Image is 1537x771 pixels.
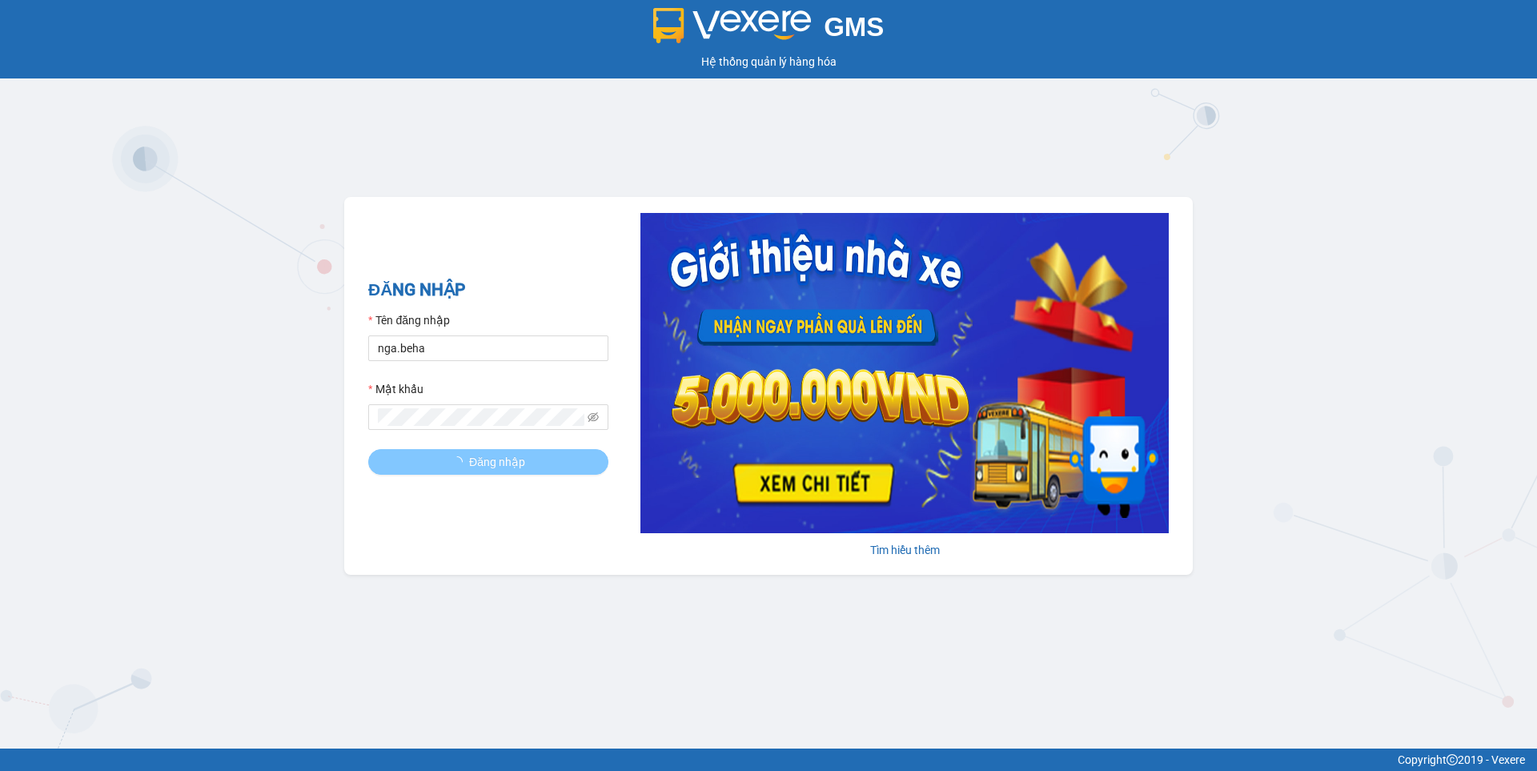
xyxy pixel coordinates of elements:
[824,12,884,42] span: GMS
[4,53,1533,70] div: Hệ thống quản lý hàng hóa
[469,453,525,471] span: Đăng nhập
[368,277,608,303] h2: ĐĂNG NHẬP
[378,408,584,426] input: Mật khẩu
[368,311,450,329] label: Tên đăng nhập
[12,751,1525,769] div: Copyright 2019 - Vexere
[640,541,1169,559] div: Tìm hiểu thêm
[640,213,1169,533] img: banner-0
[653,8,812,43] img: logo 2
[368,449,608,475] button: Đăng nhập
[588,412,599,423] span: eye-invisible
[451,456,469,468] span: loading
[1447,754,1458,765] span: copyright
[368,335,608,361] input: Tên đăng nhập
[653,24,885,37] a: GMS
[368,380,423,398] label: Mật khẩu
